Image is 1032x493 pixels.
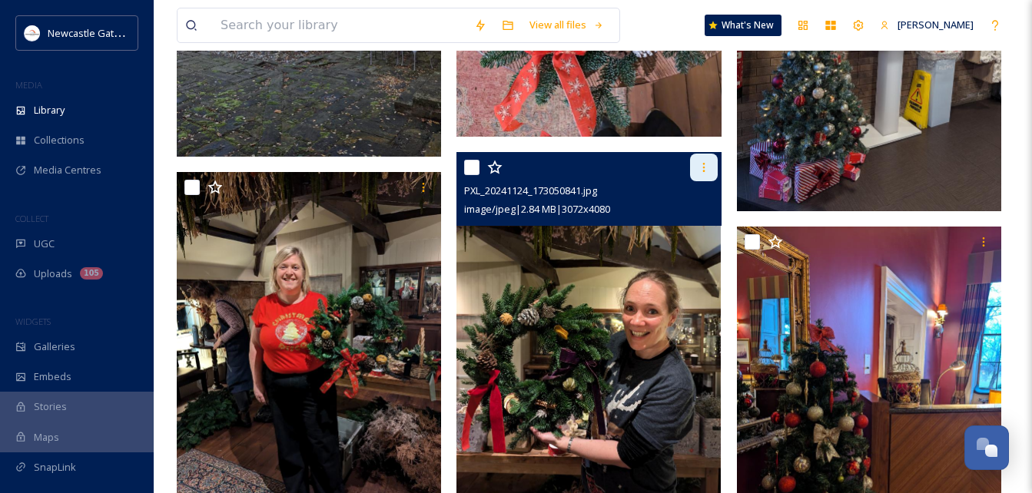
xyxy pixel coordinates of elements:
span: Stories [34,399,67,414]
a: View all files [522,10,612,40]
a: [PERSON_NAME] [872,10,981,40]
input: Search your library [213,8,466,42]
img: DqD9wEUd_400x400.jpg [25,25,40,41]
span: Maps [34,430,59,445]
button: Open Chat [964,425,1009,470]
span: Collections [34,133,85,147]
span: image/jpeg | 2.84 MB | 3072 x 4080 [464,202,610,216]
span: Library [34,103,65,117]
span: COLLECT [15,213,48,224]
span: Media Centres [34,163,101,177]
span: SnapLink [34,460,76,475]
span: Newcastle Gateshead Initiative [48,25,189,40]
span: UGC [34,237,55,251]
span: Galleries [34,339,75,354]
div: 105 [80,267,103,280]
span: Uploads [34,266,72,281]
span: PXL_20241124_173050841.jpg [464,184,597,197]
span: [PERSON_NAME] [898,18,974,31]
span: Embeds [34,369,71,384]
a: What's New [705,15,781,36]
span: WIDGETS [15,316,51,327]
span: MEDIA [15,79,42,91]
